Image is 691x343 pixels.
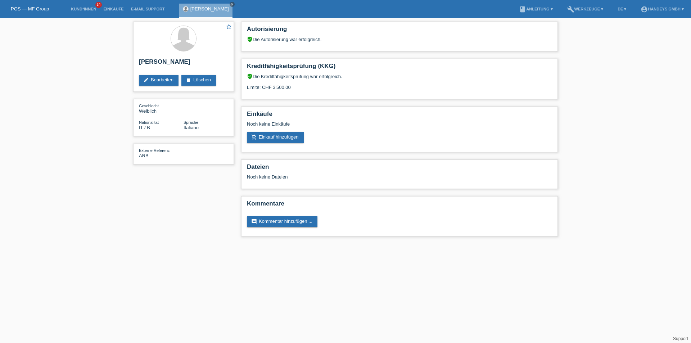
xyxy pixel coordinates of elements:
h2: [PERSON_NAME] [139,58,228,69]
div: Die Kreditfähigkeitsprüfung war erfolgreich. Limite: CHF 3'500.00 [247,73,552,95]
div: ARB [139,148,184,158]
a: Support [673,336,688,341]
i: comment [251,218,257,224]
div: Noch keine Einkäufe [247,121,552,132]
div: Noch keine Dateien [247,174,467,180]
a: add_shopping_cartEinkauf hinzufügen [247,132,304,143]
span: Italiano [184,125,199,130]
i: edit [143,77,149,83]
div: Weiblich [139,103,184,114]
i: close [230,3,234,6]
span: Italien / B / 10.08.2022 [139,125,150,130]
a: Kund*innen [67,7,100,11]
div: Die Autorisierung war erfolgreich. [247,36,552,42]
a: Einkäufe [100,7,127,11]
a: account_circleHandeys GmbH ▾ [637,7,687,11]
i: delete [186,77,191,83]
span: 14 [95,2,102,8]
i: verified_user [247,73,253,79]
h2: Autorisierung [247,26,552,36]
h2: Kreditfähigkeitsprüfung (KKG) [247,63,552,73]
a: buildWerkzeuge ▾ [564,7,607,11]
a: deleteLöschen [181,75,216,86]
a: commentKommentar hinzufügen ... [247,216,317,227]
a: bookAnleitung ▾ [515,7,556,11]
span: Geschlecht [139,104,159,108]
a: E-Mail Support [127,7,168,11]
i: build [567,6,574,13]
a: editBearbeiten [139,75,179,86]
i: book [519,6,526,13]
span: Nationalität [139,120,159,125]
i: add_shopping_cart [251,134,257,140]
span: Sprache [184,120,198,125]
h2: Einkäufe [247,110,552,121]
a: POS — MF Group [11,6,49,12]
a: [PERSON_NAME] [190,6,229,12]
h2: Kommentare [247,200,552,211]
i: verified_user [247,36,253,42]
h2: Dateien [247,163,552,174]
i: account_circle [641,6,648,13]
a: close [230,2,235,7]
a: star_border [226,23,232,31]
a: DE ▾ [614,7,630,11]
span: Externe Referenz [139,148,170,153]
i: star_border [226,23,232,30]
